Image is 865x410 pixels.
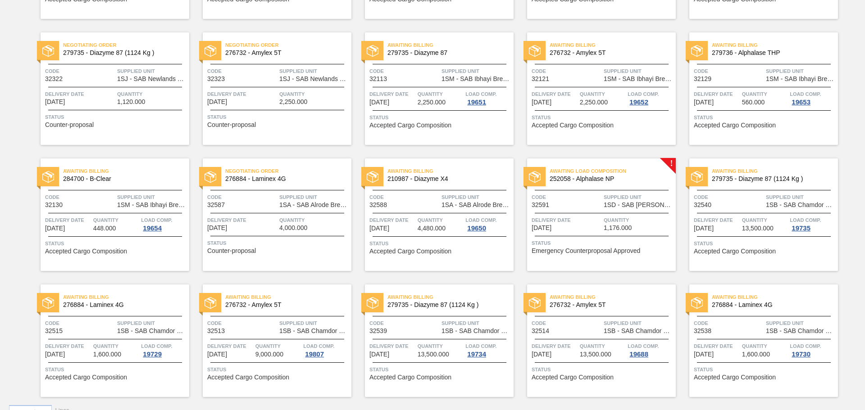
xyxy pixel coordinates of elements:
[117,319,187,328] span: Supplied Unit
[790,342,836,358] a: Load Comp.19730
[694,202,711,208] span: 32540
[532,122,614,129] span: Accepted Cargo Composition
[45,99,65,105] span: 10/03/2025
[418,225,446,232] span: 4,480.000
[628,99,650,106] div: 19652
[766,319,836,328] span: Supplied Unit
[367,171,378,183] img: status
[207,193,277,202] span: Code
[369,225,389,232] span: 10/16/2025
[529,171,541,183] img: status
[766,67,836,76] span: Supplied Unit
[279,216,349,225] span: Quantity
[532,216,601,225] span: Delivery Date
[529,297,541,309] img: status
[628,90,674,106] a: Load Comp.19652
[279,225,307,231] span: 4,000.000
[691,171,703,183] img: status
[279,76,349,82] span: 1SJ - SAB Newlands Brewery
[691,45,703,57] img: status
[45,374,127,381] span: Accepted Cargo Composition
[712,41,838,50] span: Awaiting Billing
[225,50,344,56] span: 276732 - Amylex 5T
[369,239,511,248] span: Status
[691,297,703,309] img: status
[418,99,446,106] span: 2,250.000
[550,50,669,56] span: 276732 - Amylex 5T
[117,90,187,99] span: Quantity
[465,90,496,99] span: Load Comp.
[442,193,511,202] span: Supplied Unit
[45,76,63,82] span: 32322
[117,202,187,208] span: 1SM - SAB Ibhayi Brewery
[790,351,812,358] div: 19730
[45,216,91,225] span: Delivery Date
[45,248,127,255] span: Accepted Cargo Composition
[63,50,182,56] span: 279735 - Diazyme 87 (1124 Kg )
[141,351,164,358] div: 19729
[532,248,640,254] span: Emergency Counterproposal Approved
[676,284,838,397] a: statusAwaiting Billing276884 - Laminex 4GCode32538Supplied Unit1SB - SAB Chamdor BreweryDelivery ...
[712,302,831,308] span: 276884 - Laminex 4G
[694,99,714,106] span: 10/13/2025
[369,365,511,374] span: Status
[604,67,674,76] span: Supplied Unit
[628,342,659,351] span: Load Comp.
[465,99,488,106] div: 19651
[442,76,511,82] span: 1SM - SAB Ibhayi Brewery
[694,122,776,129] span: Accepted Cargo Composition
[207,342,253,351] span: Delivery Date
[279,67,349,76] span: Supplied Unit
[532,328,549,334] span: 32514
[189,158,351,271] a: statusNegotiating Order276884 - Laminex 4GCode32587Supplied Unit1SA - SAB Alrode BreweryDelivery ...
[141,216,172,225] span: Load Comp.
[63,176,182,182] span: 284700 - B-Clear
[45,365,187,374] span: Status
[628,90,659,99] span: Load Comp.
[532,193,601,202] span: Code
[514,158,676,271] a: !statusAwaiting Load Composition252058 - Alphalase NPCode32591Supplied Unit1SD - SAB [PERSON_NAME...
[45,67,115,76] span: Code
[694,365,836,374] span: Status
[369,99,389,106] span: 10/09/2025
[93,351,121,358] span: 1,600.000
[225,302,344,308] span: 276732 - Amylex 5T
[225,176,344,182] span: 276884 - Laminex 4G
[514,32,676,145] a: statusAwaiting Billing276732 - Amylex 5TCode32121Supplied Unit1SM - SAB Ibhayi BreweryDelivery Da...
[42,297,54,309] img: status
[351,158,514,271] a: statusAwaiting Billing210987 - Diazyme X4Code32588Supplied Unit1SA - SAB Alrode BreweryDelivery D...
[418,216,464,225] span: Quantity
[712,167,838,176] span: Awaiting Billing
[742,90,788,99] span: Quantity
[766,76,836,82] span: 1SM - SAB Ibhayi Brewery
[694,193,764,202] span: Code
[676,32,838,145] a: statusAwaiting Billing279736 - Alphalase THPCode32129Supplied Unit1SM - SAB Ibhayi BreweryDeliver...
[93,342,139,351] span: Quantity
[387,302,506,308] span: 279735 - Diazyme 87 (1124 Kg )
[207,122,256,128] span: Counter-proposal
[790,90,821,99] span: Load Comp.
[27,32,189,145] a: statusNegotiating Order279735 - Diazyme 87 (1124 Kg )Code32322Supplied Unit1SJ - SAB Newlands Bre...
[205,297,216,309] img: status
[279,99,307,105] span: 2,250.000
[790,342,821,351] span: Load Comp.
[694,76,711,82] span: 32129
[369,342,415,351] span: Delivery Date
[141,225,164,232] div: 19654
[369,248,451,255] span: Accepted Cargo Composition
[442,67,511,76] span: Supplied Unit
[303,342,334,351] span: Load Comp.
[532,76,549,82] span: 32121
[207,90,277,99] span: Delivery Date
[532,113,674,122] span: Status
[367,45,378,57] img: status
[117,67,187,76] span: Supplied Unit
[742,99,765,106] span: 560.000
[604,319,674,328] span: Supplied Unit
[207,225,227,231] span: 10/15/2025
[207,239,349,248] span: Status
[442,202,511,208] span: 1SA - SAB Alrode Brewery
[207,67,277,76] span: Code
[465,216,496,225] span: Load Comp.
[694,351,714,358] span: 12/19/2025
